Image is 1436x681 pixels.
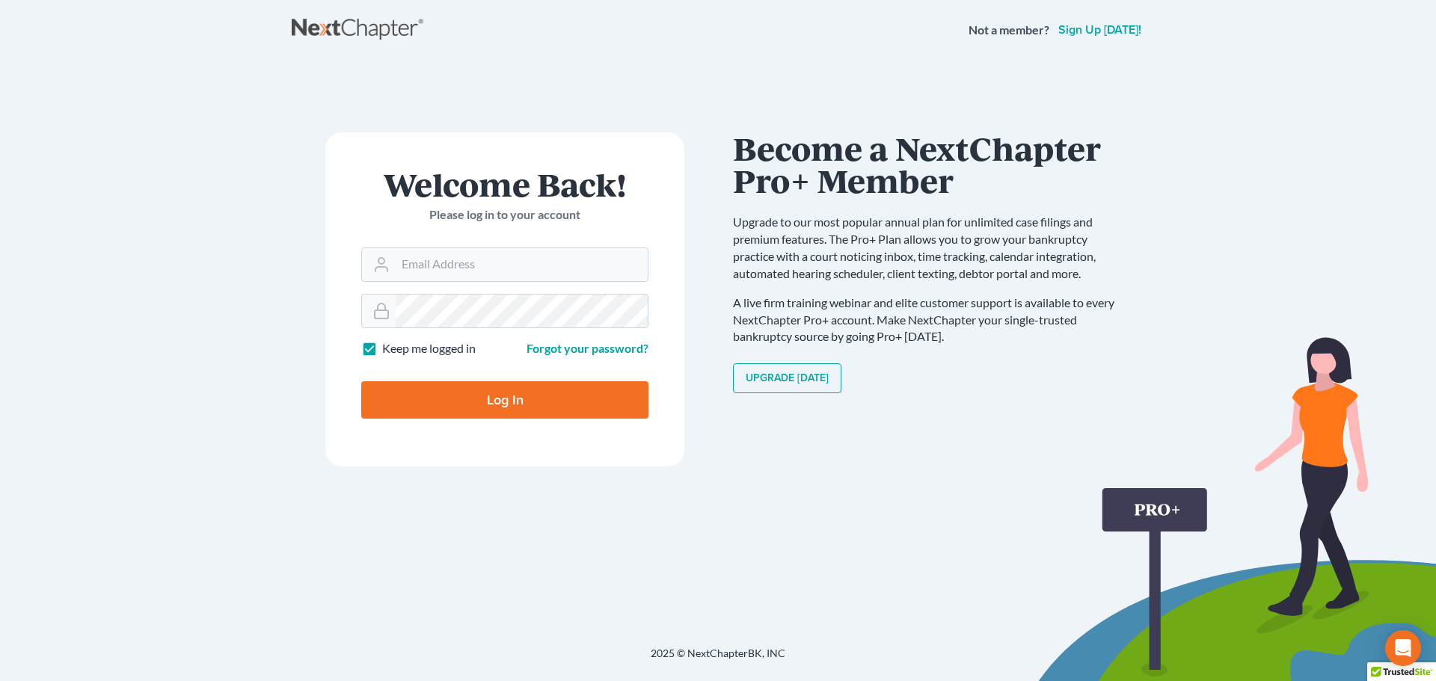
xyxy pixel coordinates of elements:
[733,295,1129,346] p: A live firm training webinar and elite customer support is available to every NextChapter Pro+ ac...
[969,22,1049,39] strong: Not a member?
[361,381,648,419] input: Log In
[396,248,648,281] input: Email Address
[733,214,1129,282] p: Upgrade to our most popular annual plan for unlimited case filings and premium features. The Pro+...
[1055,24,1144,36] a: Sign up [DATE]!
[1385,630,1421,666] div: Open Intercom Messenger
[527,341,648,355] a: Forgot your password?
[361,206,648,224] p: Please log in to your account
[733,363,841,393] a: Upgrade [DATE]
[292,646,1144,673] div: 2025 © NextChapterBK, INC
[382,340,476,357] label: Keep me logged in
[361,168,648,200] h1: Welcome Back!
[733,132,1129,196] h1: Become a NextChapter Pro+ Member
